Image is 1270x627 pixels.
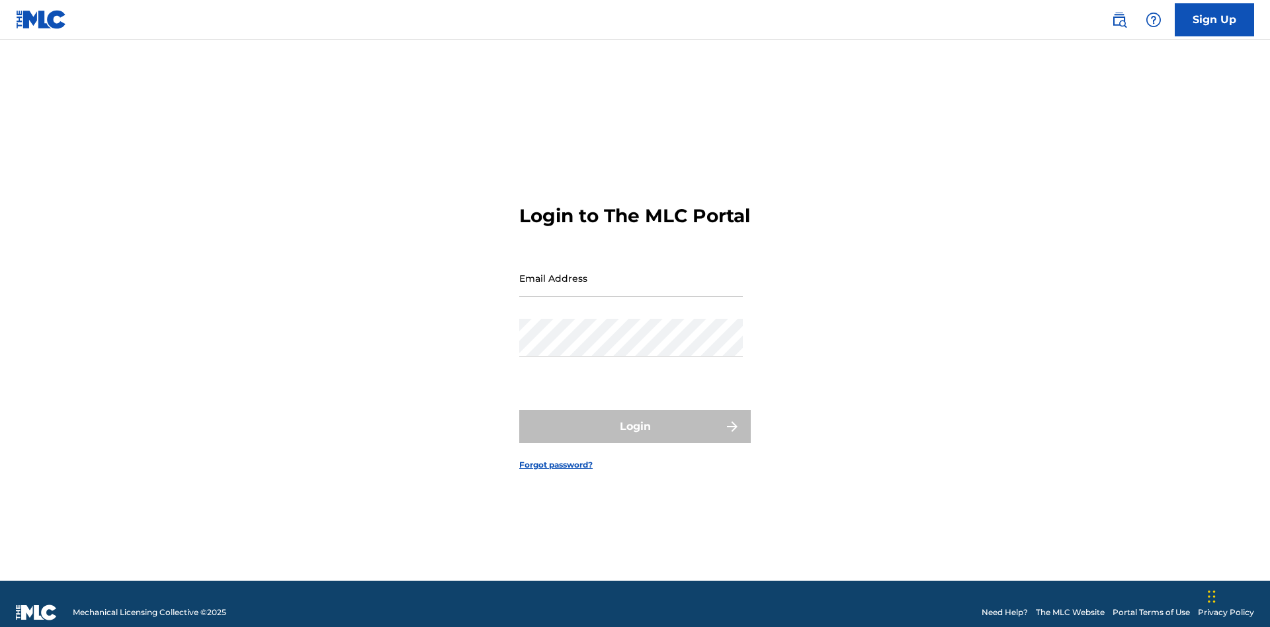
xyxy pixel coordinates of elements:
h3: Login to The MLC Portal [519,204,750,228]
a: Portal Terms of Use [1113,606,1190,618]
img: MLC Logo [16,10,67,29]
img: help [1146,12,1162,28]
a: Forgot password? [519,459,593,471]
img: logo [16,605,57,620]
a: Privacy Policy [1198,606,1254,618]
img: search [1111,12,1127,28]
a: The MLC Website [1036,606,1105,618]
div: Help [1140,7,1167,33]
iframe: Chat Widget [1204,564,1270,627]
a: Need Help? [982,606,1028,618]
a: Public Search [1106,7,1132,33]
div: Drag [1208,577,1216,616]
span: Mechanical Licensing Collective © 2025 [73,606,226,618]
a: Sign Up [1175,3,1254,36]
